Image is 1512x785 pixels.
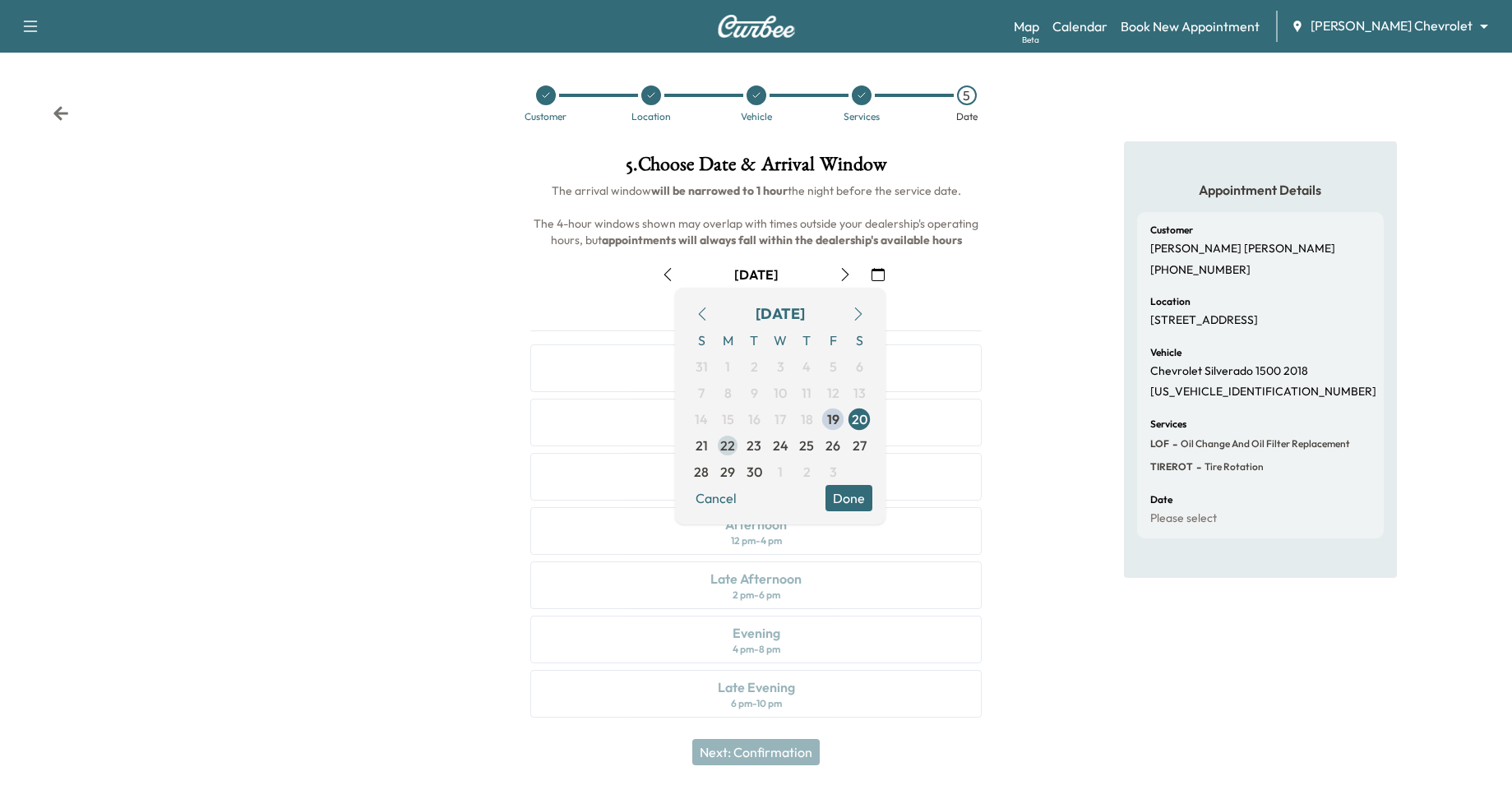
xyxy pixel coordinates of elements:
[756,302,805,326] div: [DATE]
[517,155,995,182] h1: 5 . Choose Date & Arrival Window
[1150,364,1308,379] p: Chevrolet Silverado 1500 2018
[1150,297,1191,307] h6: Location
[698,383,705,403] span: 7
[602,233,962,247] b: appointments will always fall within the dealership's available hours
[1150,437,1169,450] span: LOF
[1311,16,1473,35] span: [PERSON_NAME] Chevrolet
[696,357,708,376] span: 31
[830,357,837,376] span: 5
[741,327,767,353] span: T
[1150,263,1251,278] p: [PHONE_NUMBER]
[956,112,978,122] div: Date
[751,357,758,376] span: 2
[774,409,786,429] span: 17
[1137,181,1384,199] h5: Appointment Details
[724,383,732,403] span: 8
[741,112,772,122] div: Vehicle
[856,357,863,376] span: 6
[767,327,793,353] span: W
[802,383,811,403] span: 11
[853,436,867,455] span: 27
[1150,313,1258,328] p: [STREET_ADDRESS]
[734,266,779,284] div: [DATE]
[694,462,709,482] span: 28
[631,112,671,122] div: Location
[777,357,784,376] span: 3
[534,183,981,247] span: The arrival window the night before the service date. The 4-hour windows shown may overlap with t...
[1150,385,1376,399] p: [US_VEHICLE_IDENTIFICATION_NUMBER]
[957,85,977,105] div: 5
[1150,348,1181,358] h6: Vehicle
[1150,460,1193,473] span: TIREROT
[802,357,811,376] span: 4
[852,409,867,429] span: 20
[747,436,761,455] span: 23
[696,436,708,455] span: 21
[1150,419,1186,429] h6: Services
[1014,16,1039,36] a: MapBeta
[1177,437,1350,450] span: Oil Change and Oil Filter Replacement
[695,409,708,429] span: 14
[720,436,735,455] span: 22
[751,383,758,403] span: 9
[830,462,837,482] span: 3
[1150,242,1335,256] p: [PERSON_NAME] [PERSON_NAME]
[793,327,820,353] span: T
[714,327,741,353] span: M
[651,183,788,198] b: will be narrowed to 1 hour
[844,112,880,122] div: Services
[773,436,788,455] span: 24
[825,436,840,455] span: 26
[1169,436,1177,452] span: -
[825,485,872,511] button: Done
[717,15,796,38] img: Curbee Logo
[827,409,839,429] span: 19
[1193,459,1201,475] span: -
[803,462,811,482] span: 2
[1052,16,1107,36] a: Calendar
[688,327,714,353] span: S
[820,327,846,353] span: F
[722,409,734,429] span: 15
[801,409,813,429] span: 18
[1150,225,1193,235] h6: Customer
[725,357,730,376] span: 1
[853,383,866,403] span: 13
[688,485,744,511] button: Cancel
[799,436,814,455] span: 25
[1022,34,1039,46] div: Beta
[778,462,783,482] span: 1
[747,462,762,482] span: 30
[1150,495,1172,505] h6: Date
[1201,460,1264,473] span: Tire Rotation
[1150,511,1217,526] p: Please select
[525,112,566,122] div: Customer
[774,383,787,403] span: 10
[1121,16,1260,36] a: Book New Appointment
[720,462,735,482] span: 29
[748,409,761,429] span: 16
[827,383,839,403] span: 12
[53,105,69,122] div: Back
[846,327,872,353] span: S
